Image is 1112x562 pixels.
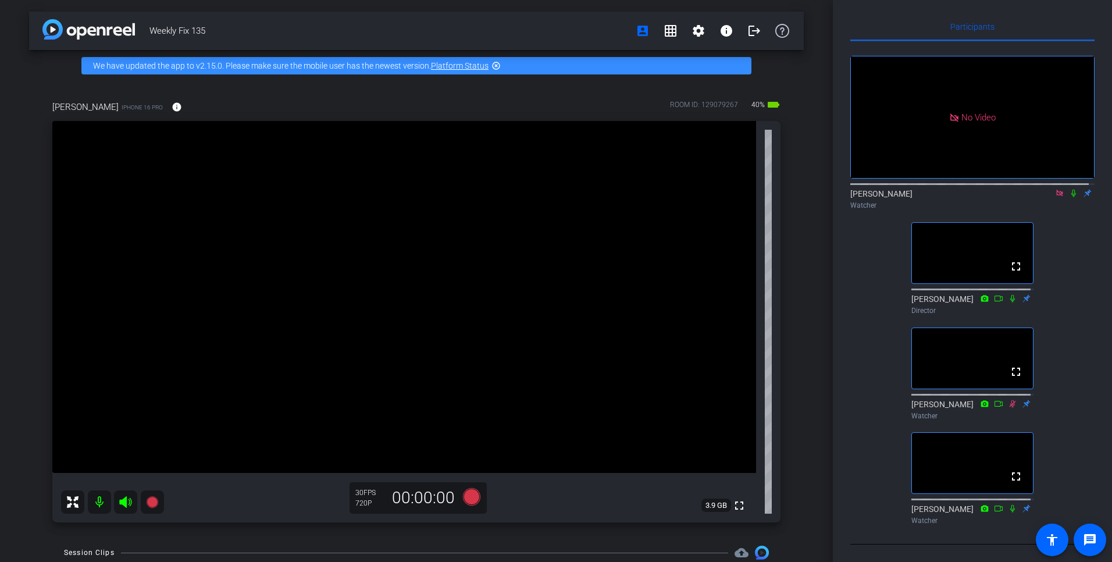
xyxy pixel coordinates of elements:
[636,24,650,38] mat-icon: account_box
[750,95,767,114] span: 40%
[911,399,1033,421] div: [PERSON_NAME]
[767,98,780,112] mat-icon: battery_std
[172,102,182,112] mat-icon: info
[950,23,995,31] span: Participants
[850,200,1095,211] div: Watcher
[1009,469,1023,483] mat-icon: fullscreen
[670,99,738,116] div: ROOM ID: 129079267
[1009,259,1023,273] mat-icon: fullscreen
[755,546,769,560] img: Session clips
[122,103,163,112] span: iPhone 16 Pro
[911,515,1033,526] div: Watcher
[491,61,501,70] mat-icon: highlight_off
[735,546,749,560] mat-icon: cloud_upload
[1045,533,1059,547] mat-icon: accessibility
[692,24,705,38] mat-icon: settings
[355,488,384,497] div: 30
[363,489,376,497] span: FPS
[719,24,733,38] mat-icon: info
[701,499,731,513] span: 3.9 GB
[431,61,489,70] a: Platform Status
[911,411,1033,421] div: Watcher
[1009,365,1023,379] mat-icon: fullscreen
[64,547,115,559] div: Session Clips
[850,188,1095,211] div: [PERSON_NAME]
[52,101,119,113] span: [PERSON_NAME]
[732,499,746,513] mat-icon: fullscreen
[911,503,1033,526] div: [PERSON_NAME]
[355,499,384,508] div: 720P
[735,546,749,560] span: Destinations for your clips
[42,19,135,40] img: app-logo
[384,488,462,508] div: 00:00:00
[961,112,996,122] span: No Video
[911,293,1033,316] div: [PERSON_NAME]
[1083,533,1097,547] mat-icon: message
[911,305,1033,316] div: Director
[149,19,629,42] span: Weekly Fix 135
[664,24,678,38] mat-icon: grid_on
[747,24,761,38] mat-icon: logout
[81,57,751,74] div: We have updated the app to v2.15.0. Please make sure the mobile user has the newest version.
